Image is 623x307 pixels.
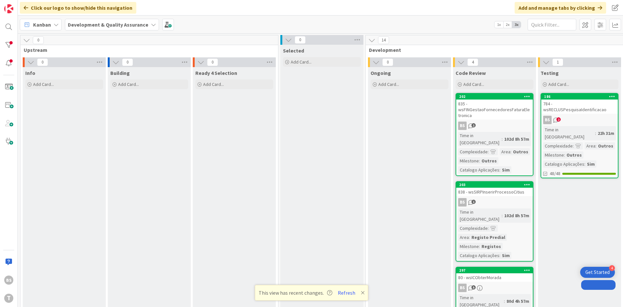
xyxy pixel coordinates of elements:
div: BS [456,284,533,292]
span: : [573,142,574,149]
div: Catalogo Aplicações [458,166,499,173]
div: BS [458,122,467,130]
div: Complexidade [458,225,488,232]
span: : [469,234,470,241]
span: 0 [295,36,306,44]
div: Registo Predial [470,234,507,241]
div: Area [458,234,469,241]
div: Sim [500,166,511,173]
span: Building [110,70,130,76]
button: Refresh [336,289,358,297]
span: : [510,148,511,155]
span: 0 [207,58,218,66]
span: Ongoing [371,70,391,76]
input: Quick Filter... [528,19,576,30]
div: Open Get Started checklist, remaining modules: 4 [580,267,615,278]
span: 0 [122,58,133,66]
span: : [595,142,596,149]
div: 186 [544,94,618,99]
div: Outros [511,148,530,155]
div: 102d 8h 57m [503,212,531,219]
div: 838 - wsSIRPInserirProcessoCitius [456,188,533,196]
span: : [499,252,500,259]
div: Time in [GEOGRAPHIC_DATA] [543,126,595,140]
span: Upstream [24,47,270,53]
span: 48/48 [550,170,560,177]
div: BS [458,284,467,292]
div: Time in [GEOGRAPHIC_DATA] [458,208,502,223]
div: 203838 - wsSIRPInserirProcessoCitius [456,182,533,196]
span: 1x [495,21,503,28]
div: Milestone [458,243,479,250]
div: Catalogo Aplicações [458,252,499,259]
div: Add and manage tabs by clicking [515,2,606,14]
img: Visit kanbanzone.com [4,4,13,13]
span: : [502,212,503,219]
div: 203 [459,183,533,187]
span: Code Review [456,70,486,76]
div: T [4,294,13,303]
span: : [488,148,489,155]
span: 1 [471,123,476,127]
div: BS [4,276,13,285]
span: : [479,243,480,250]
div: 80 - wsICObterMorada [456,273,533,282]
span: 3x [512,21,521,28]
div: 29780 - wsICObterMorada [456,267,533,282]
div: 784 - wsRECLUSPesquisaIdentificacao [541,100,618,114]
div: BS [541,116,618,124]
span: Info [25,70,35,76]
div: BS [543,116,552,124]
span: Testing [541,70,559,76]
span: : [504,298,505,305]
div: Milestone [543,151,564,159]
div: 202 [459,94,533,99]
div: 4 [609,265,615,271]
div: Sim [500,252,511,259]
span: 0 [37,58,48,66]
div: Outros [480,157,498,164]
span: 1 [471,200,476,204]
div: 202 [456,94,533,100]
span: : [479,157,480,164]
div: Get Started [585,269,610,276]
div: Area [500,148,510,155]
span: 5 [471,285,476,289]
div: 186 [541,94,618,100]
span: Add Card... [463,81,484,87]
div: 835 - wsFINGestaoFornecedoresFaturaEletronica [456,100,533,120]
span: 0 [33,36,44,44]
span: Add Card... [548,81,569,87]
span: 2 [556,117,561,122]
div: Complexidade [543,142,573,149]
div: Registos [480,243,503,250]
div: 186784 - wsRECLUSPesquisaIdentificacao [541,94,618,114]
b: Development & Quality Assurance [68,21,148,28]
span: This view has recent changes. [259,289,332,297]
div: Click our logo to show/hide this navigation [20,2,136,14]
div: Area [585,142,595,149]
span: Selected [283,47,304,54]
div: 22h 31m [596,130,616,137]
div: Outros [596,142,615,149]
span: Add Card... [378,81,399,87]
span: Add Card... [203,81,224,87]
div: 102d 8h 57m [503,136,531,143]
span: Kanban [33,21,51,29]
span: Add Card... [291,59,311,65]
div: Complexidade [458,148,488,155]
span: : [502,136,503,143]
span: 14 [378,36,389,44]
span: 2x [503,21,512,28]
span: : [488,225,489,232]
div: 80d 4h 57m [505,298,531,305]
span: 4 [467,58,478,66]
span: : [564,151,565,159]
span: : [499,166,500,173]
span: Ready 4 Selection [195,70,237,76]
div: 297 [459,268,533,273]
div: BS [456,198,533,207]
span: 1 [552,58,563,66]
div: Catalogo Aplicações [543,160,584,168]
div: 202835 - wsFINGestaoFornecedoresFaturaEletronica [456,94,533,120]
